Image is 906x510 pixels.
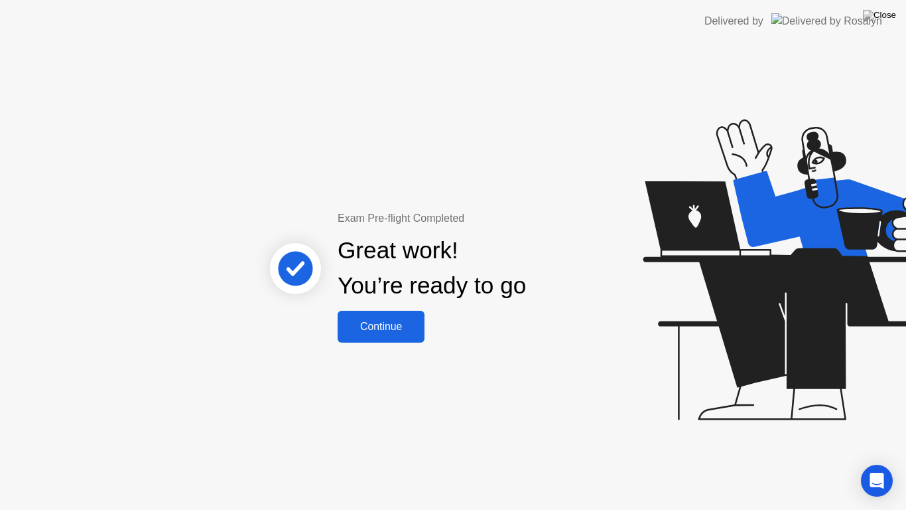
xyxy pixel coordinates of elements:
[863,10,896,21] img: Close
[704,13,763,29] div: Delivered by
[771,13,882,29] img: Delivered by Rosalyn
[338,233,526,303] div: Great work! You’re ready to go
[338,311,424,343] button: Continue
[338,211,612,226] div: Exam Pre-flight Completed
[861,465,893,497] div: Open Intercom Messenger
[342,321,421,333] div: Continue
